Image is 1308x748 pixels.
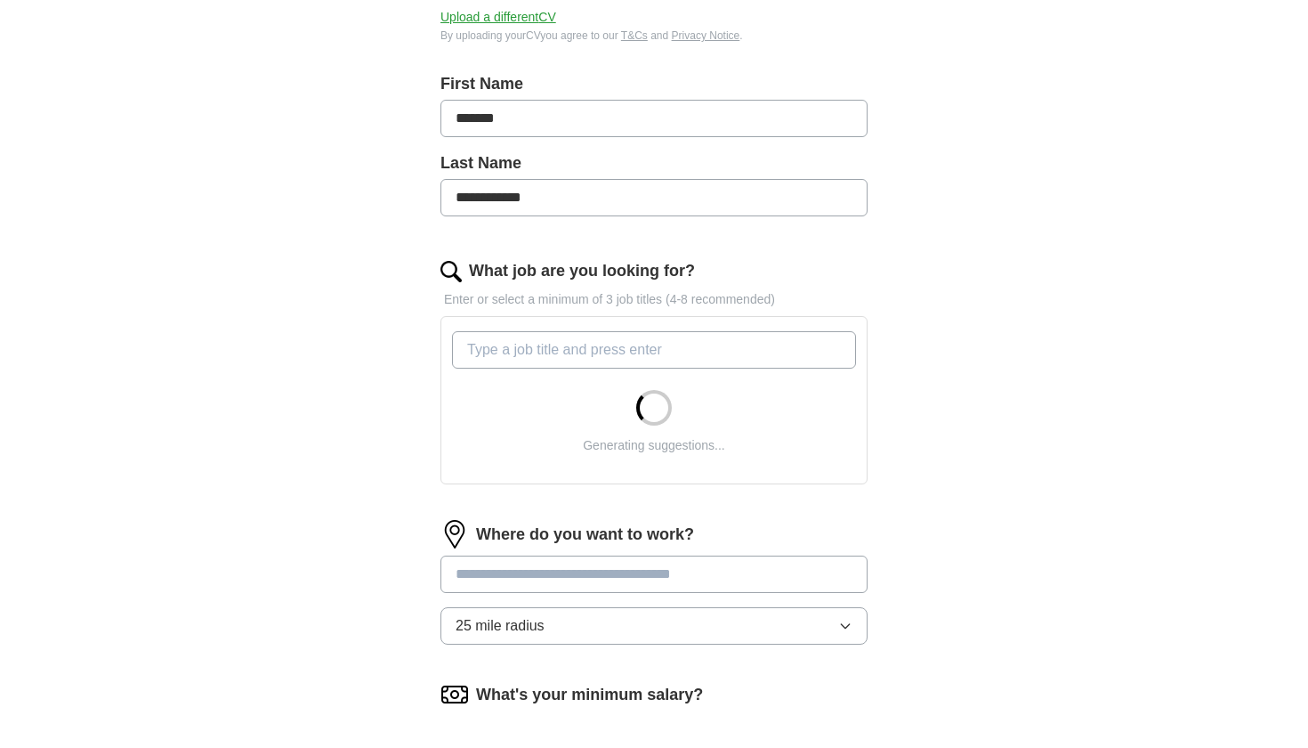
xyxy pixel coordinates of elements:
[440,520,469,549] img: location.png
[621,29,648,42] a: T&Cs
[440,72,868,96] label: First Name
[452,331,856,369] input: Type a job title and press enter
[440,28,868,44] div: By uploading your CV you agree to our and .
[440,261,462,282] img: search.png
[672,29,740,42] a: Privacy Notice
[440,8,556,27] button: Upload a differentCV
[440,151,868,175] label: Last Name
[476,683,703,707] label: What's your minimum salary?
[456,615,545,637] span: 25 mile radius
[476,523,694,547] label: Where do you want to work?
[469,259,695,283] label: What job are you looking for?
[440,680,469,709] img: salary.png
[583,436,725,455] div: Generating suggestions...
[440,290,868,309] p: Enter or select a minimum of 3 job titles (4-8 recommended)
[440,607,868,645] button: 25 mile radius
